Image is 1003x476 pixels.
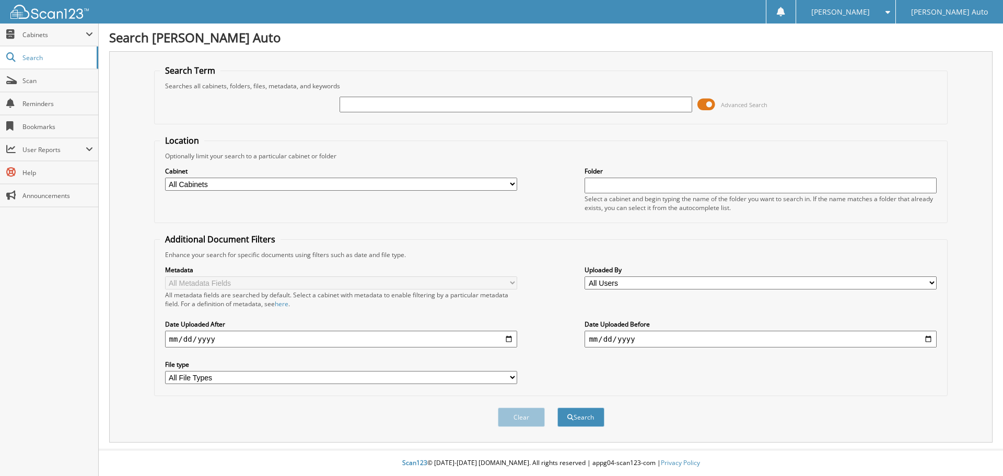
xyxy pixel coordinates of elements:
legend: Search Term [160,65,220,76]
div: Enhance your search for specific documents using filters such as date and file type. [160,250,942,259]
label: Date Uploaded After [165,320,517,329]
label: File type [165,360,517,369]
span: Cabinets [22,30,86,39]
label: Metadata [165,265,517,274]
a: Privacy Policy [661,458,700,467]
legend: Location [160,135,204,146]
button: Clear [498,408,545,427]
legend: Additional Document Filters [160,234,281,245]
img: scan123-logo-white.svg [10,5,89,19]
span: Search [22,53,91,62]
div: All metadata fields are searched by default. Select a cabinet with metadata to enable filtering b... [165,291,517,308]
input: end [585,331,937,347]
button: Search [557,408,604,427]
span: Scan [22,76,93,85]
input: start [165,331,517,347]
div: Optionally limit your search to a particular cabinet or folder [160,152,942,160]
span: Advanced Search [721,101,767,109]
a: here [275,299,288,308]
label: Cabinet [165,167,517,176]
label: Folder [585,167,937,176]
span: Help [22,168,93,177]
span: Reminders [22,99,93,108]
span: [PERSON_NAME] [811,9,870,15]
label: Date Uploaded Before [585,320,937,329]
span: User Reports [22,145,86,154]
span: Announcements [22,191,93,200]
div: Select a cabinet and begin typing the name of the folder you want to search in. If the name match... [585,194,937,212]
span: Bookmarks [22,122,93,131]
span: [PERSON_NAME] Auto [911,9,988,15]
span: Scan123 [402,458,427,467]
div: Searches all cabinets, folders, files, metadata, and keywords [160,82,942,90]
div: © [DATE]-[DATE] [DOMAIN_NAME]. All rights reserved | appg04-scan123-com | [99,450,1003,476]
label: Uploaded By [585,265,937,274]
h1: Search [PERSON_NAME] Auto [109,29,993,46]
